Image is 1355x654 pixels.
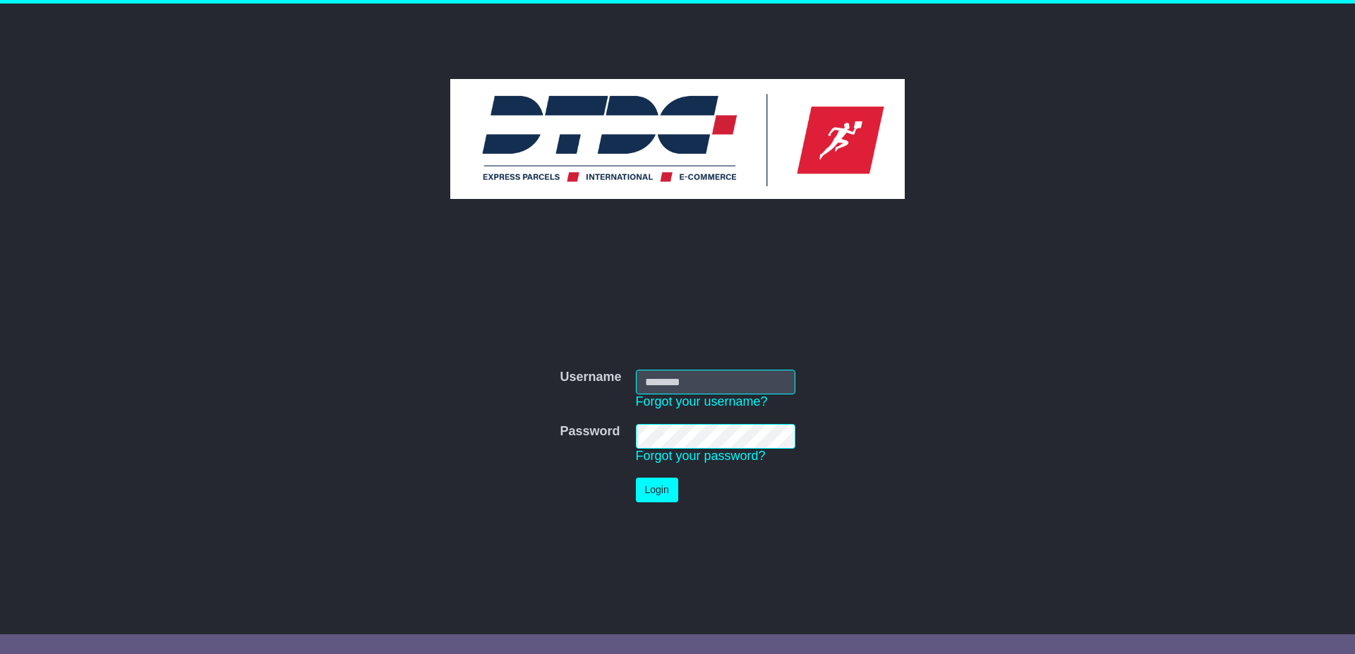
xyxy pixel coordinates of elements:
label: Password [560,424,620,440]
button: Login [636,478,678,502]
a: Forgot your password? [636,449,766,463]
a: Forgot your username? [636,394,768,408]
img: DTDC Australia [450,79,905,199]
label: Username [560,370,621,385]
